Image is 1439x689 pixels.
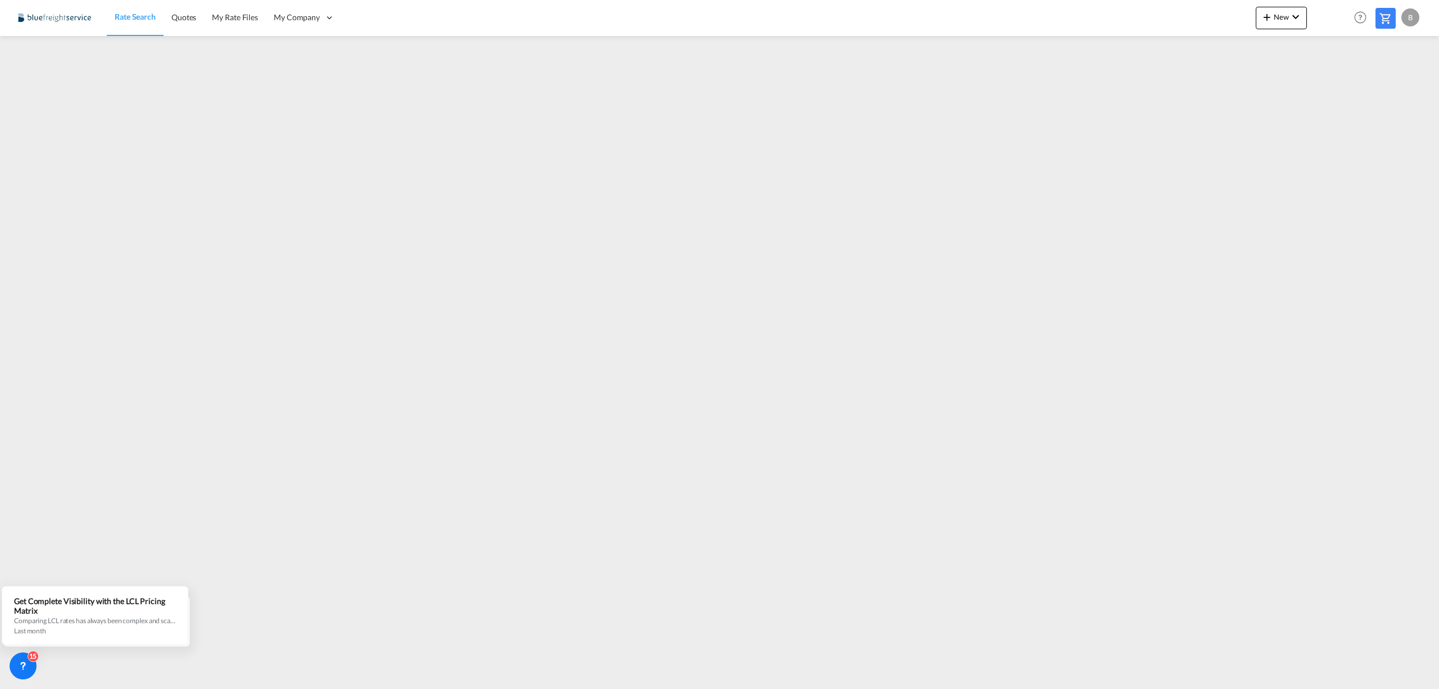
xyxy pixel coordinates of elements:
[1256,7,1307,29] button: icon-plus 400-fgNewicon-chevron-down
[274,12,320,23] span: My Company
[1351,8,1375,28] div: Help
[17,5,93,30] img: 9097ab40c0d911ee81d80fb7ec8da167.JPG
[1260,10,1274,24] md-icon: icon-plus 400-fg
[1351,8,1370,27] span: Help
[115,12,156,21] span: Rate Search
[1289,10,1302,24] md-icon: icon-chevron-down
[1401,8,1419,26] div: B
[212,12,258,22] span: My Rate Files
[171,12,196,22] span: Quotes
[1260,12,1302,21] span: New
